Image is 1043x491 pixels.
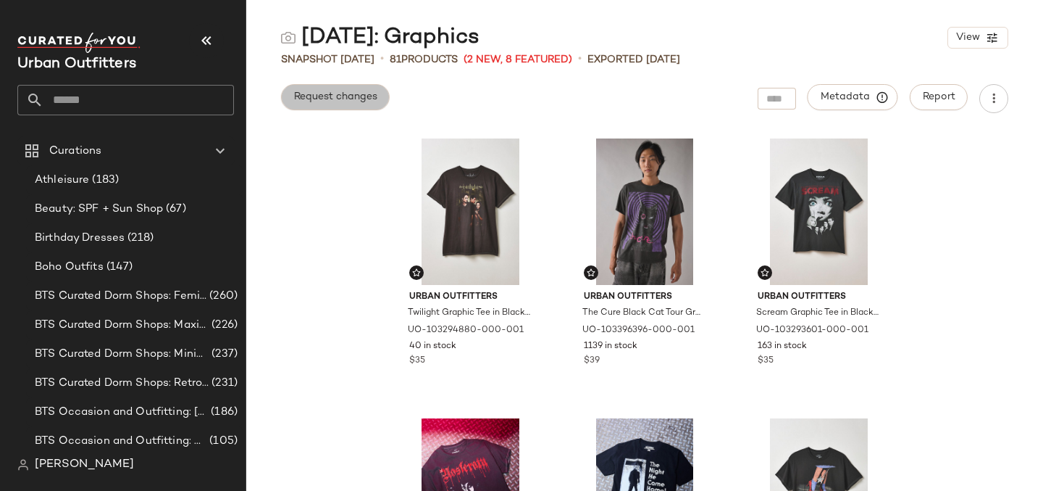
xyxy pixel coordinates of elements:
[380,51,384,68] span: •
[758,355,774,368] span: $35
[49,143,101,160] span: Curations
[35,288,206,305] span: BTS Curated Dorm Shops: Feminine
[17,459,29,471] img: svg%3e
[35,317,209,334] span: BTS Curated Dorm Shops: Maximalist
[758,291,880,304] span: Urban Outfitters
[582,307,705,320] span: The Cure Black Cat Tour Graphic Tee in Black, Men's at Urban Outfitters
[208,404,238,421] span: (186)
[35,172,89,189] span: Athleisure
[584,340,637,353] span: 1139 in stock
[281,52,374,67] span: Snapshot [DATE]
[35,433,206,450] span: BTS Occasion and Outfitting: Homecoming Dresses
[35,346,209,363] span: BTS Curated Dorm Shops: Minimalist
[209,346,238,363] span: (237)
[398,139,543,285] img: 103294880_001_b
[587,268,595,277] img: svg%3e
[163,201,186,218] span: (67)
[746,139,892,285] img: 103293601_001_b
[209,317,238,334] span: (226)
[206,433,238,450] span: (105)
[281,84,390,110] button: Request changes
[409,355,425,368] span: $35
[409,340,456,353] span: 40 in stock
[947,27,1008,49] button: View
[587,52,680,67] p: Exported [DATE]
[756,324,868,337] span: UO-103293601-000-001
[35,375,209,392] span: BTS Curated Dorm Shops: Retro+ Boho
[390,52,458,67] div: Products
[281,23,479,52] div: [DATE]: Graphics
[582,324,695,337] span: UO-103396396-000-001
[104,259,133,276] span: (147)
[408,307,530,320] span: Twilight Graphic Tee in Black, Men's at Urban Outfitters
[209,375,238,392] span: (231)
[35,201,163,218] span: Beauty: SPF + Sun Shop
[584,291,706,304] span: Urban Outfitters
[35,259,104,276] span: Boho Outfits
[761,268,769,277] img: svg%3e
[281,30,296,45] img: svg%3e
[758,340,807,353] span: 163 in stock
[35,404,208,421] span: BTS Occasion and Outfitting: [PERSON_NAME] to Party
[17,33,141,53] img: cfy_white_logo.C9jOOHJF.svg
[955,32,980,44] span: View
[910,84,968,110] button: Report
[408,324,524,337] span: UO-103294880-000-001
[756,307,879,320] span: Scream Graphic Tee in Black, Men's at Urban Outfitters
[89,172,119,189] span: (183)
[820,91,886,104] span: Metadata
[584,355,600,368] span: $39
[808,84,898,110] button: Metadata
[572,139,718,285] img: 103396396_001_b
[125,230,154,247] span: (218)
[922,91,955,103] span: Report
[206,288,238,305] span: (260)
[390,54,401,65] span: 81
[293,91,377,103] span: Request changes
[578,51,582,68] span: •
[409,291,532,304] span: Urban Outfitters
[35,456,134,474] span: [PERSON_NAME]
[17,57,136,72] span: Current Company Name
[412,268,421,277] img: svg%3e
[464,52,572,67] span: (2 New, 8 Featured)
[35,230,125,247] span: Birthday Dresses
